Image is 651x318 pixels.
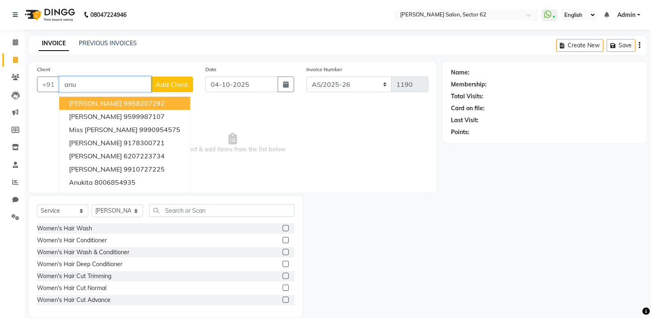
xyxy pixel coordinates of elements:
[451,92,483,101] div: Total Visits:
[124,112,165,121] ngb-highlight: 9599987107
[156,80,188,88] span: Add Client
[37,284,106,292] div: Women's Hair Cut Normal
[306,66,342,73] label: Invoice Number
[124,139,165,147] ngb-highlight: 9178300721
[37,272,111,281] div: Women's Hair Cut Trimming
[37,224,92,233] div: Women's Hair Wash
[607,39,635,52] button: Save
[451,80,487,89] div: Membership:
[69,178,93,186] span: Anukita
[94,178,136,186] ngb-highlight: 8006854935
[451,116,478,125] div: Last Visit:
[69,152,122,160] span: [PERSON_NAME]
[617,11,635,19] span: Admin
[69,165,122,173] span: [PERSON_NAME]
[69,191,122,200] span: [PERSON_NAME]
[124,191,165,200] ngb-highlight: 9100640809
[37,248,129,257] div: Women's Hair Wash & Conditioner
[139,125,180,134] ngb-highlight: 9990954575
[69,99,122,107] span: [PERSON_NAME]
[69,112,122,121] span: [PERSON_NAME]
[37,66,50,73] label: Client
[39,36,69,51] a: INVOICE
[451,68,469,77] div: Name:
[37,260,122,269] div: Women's Hair Deep Conditioner
[124,152,165,160] ngb-highlight: 6207223734
[451,104,485,113] div: Card on file:
[90,3,127,26] b: 08047224946
[556,39,603,52] button: Create New
[124,99,165,107] ngb-highlight: 9958207292
[37,77,60,92] button: +91
[451,128,469,137] div: Points:
[59,77,151,92] input: Search by Name/Mobile/Email/Code
[37,102,428,184] span: Select & add items from the list below
[37,296,110,304] div: Women's Hair Cut Advance
[205,66,216,73] label: Date
[124,165,165,173] ngb-highlight: 9910727225
[149,204,294,217] input: Search or Scan
[21,3,77,26] img: logo
[37,236,107,245] div: Women's Hair Conditioner
[69,139,122,147] span: [PERSON_NAME]
[151,77,193,92] button: Add Client
[79,39,137,47] a: PREVIOUS INVOICES
[69,125,138,134] span: Miss [PERSON_NAME]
